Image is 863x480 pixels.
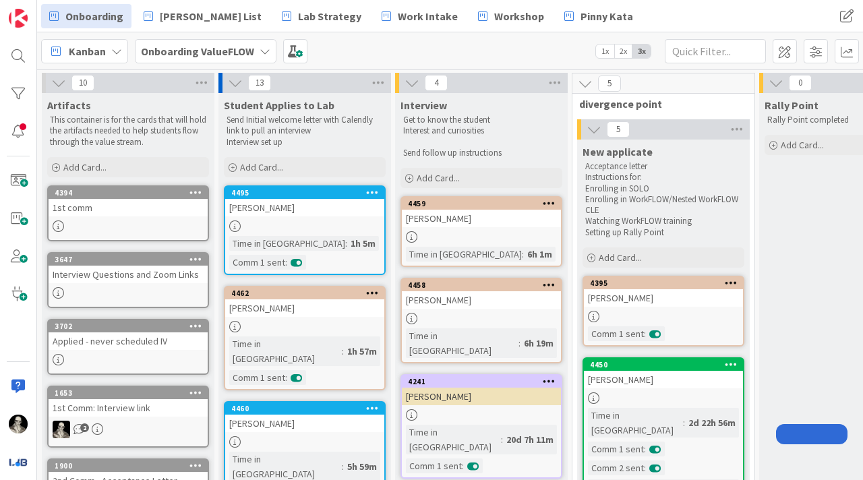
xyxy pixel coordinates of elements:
[585,227,742,238] p: Setting up Rally Point
[585,183,742,194] p: Enrolling in SOLO
[47,185,209,241] a: 43941st comm
[229,336,342,366] div: Time in [GEOGRAPHIC_DATA]
[665,39,766,63] input: Quick Filter...
[398,8,458,24] span: Work Intake
[581,8,633,24] span: Pinny Kata
[55,461,208,471] div: 1900
[503,432,557,447] div: 20d 7h 11m
[406,247,522,262] div: Time in [GEOGRAPHIC_DATA]
[607,121,630,138] span: 5
[402,198,561,227] div: 4459[PERSON_NAME]
[224,286,386,390] a: 4462[PERSON_NAME]Time in [GEOGRAPHIC_DATA]:1h 57mComm 1 sent:
[47,319,209,375] a: 3702Applied - never scheduled IV
[49,320,208,350] div: 3702Applied - never scheduled IV
[614,44,632,58] span: 2x
[584,277,743,289] div: 4395
[225,287,384,317] div: 4462[PERSON_NAME]
[225,187,384,199] div: 4495
[49,460,208,472] div: 1900
[49,187,208,199] div: 4394
[583,145,653,158] span: New applicate
[402,376,561,388] div: 4241
[49,199,208,216] div: 1st comm
[583,276,744,347] a: 4395[PERSON_NAME]Comm 1 sent:
[765,98,819,112] span: Rally Point
[425,75,448,91] span: 4
[342,344,344,359] span: :
[585,216,742,227] p: Watching WorkFLOW training
[229,255,285,270] div: Comm 1 sent
[584,359,743,371] div: 4450
[403,125,560,136] p: Interest and curiosities
[590,360,743,369] div: 4450
[231,188,384,198] div: 4495
[285,255,287,270] span: :
[49,187,208,216] div: 43941st comm
[644,442,646,456] span: :
[41,4,131,28] a: Onboarding
[494,8,544,24] span: Workshop
[588,442,644,456] div: Comm 1 sent
[400,98,447,112] span: Interview
[522,247,524,262] span: :
[224,98,334,112] span: Student Applies to Lab
[685,415,739,430] div: 2d 22h 56m
[400,374,562,479] a: 4241[PERSON_NAME]Time in [GEOGRAPHIC_DATA]:20d 7h 11mComm 1 sent:
[408,280,561,290] div: 4458
[406,425,501,454] div: Time in [GEOGRAPHIC_DATA]
[588,408,683,438] div: Time in [GEOGRAPHIC_DATA]
[229,370,285,385] div: Comm 1 sent
[644,326,646,341] span: :
[225,199,384,216] div: [PERSON_NAME]
[596,44,614,58] span: 1x
[285,370,287,385] span: :
[403,115,560,125] p: Get to know the student
[347,236,379,251] div: 1h 5m
[65,8,123,24] span: Onboarding
[344,344,380,359] div: 1h 57m
[403,148,560,158] p: Send follow up instructions
[231,404,384,413] div: 4460
[63,161,107,173] span: Add Card...
[400,278,562,363] a: 4458[PERSON_NAME]Time in [GEOGRAPHIC_DATA]:6h 19m
[417,172,460,184] span: Add Card...
[462,458,464,473] span: :
[49,421,208,438] div: WS
[781,139,824,151] span: Add Card...
[585,161,742,172] p: Acceptance letter
[49,332,208,350] div: Applied - never scheduled IV
[53,421,70,438] img: WS
[590,278,743,288] div: 4395
[683,415,685,430] span: :
[274,4,369,28] a: Lab Strategy
[584,371,743,388] div: [PERSON_NAME]
[49,320,208,332] div: 3702
[69,43,106,59] span: Kanban
[402,210,561,227] div: [PERSON_NAME]
[225,299,384,317] div: [PERSON_NAME]
[136,4,270,28] a: [PERSON_NAME] List
[585,172,742,183] p: Instructions for:
[406,458,462,473] div: Comm 1 sent
[9,452,28,471] img: avatar
[632,44,651,58] span: 3x
[501,432,503,447] span: :
[599,251,642,264] span: Add Card...
[588,326,644,341] div: Comm 1 sent
[406,328,518,358] div: Time in [GEOGRAPHIC_DATA]
[524,247,556,262] div: 6h 1m
[344,459,380,474] div: 5h 59m
[400,196,562,267] a: 4459[PERSON_NAME]Time in [GEOGRAPHIC_DATA]:6h 1m
[556,4,641,28] a: Pinny Kata
[49,387,208,399] div: 1653
[588,460,644,475] div: Comm 2 sent
[585,194,742,216] p: Enrolling in WorkFLOW/Nested WorkFLOW CLE
[598,76,621,92] span: 5
[520,336,557,351] div: 6h 19m
[9,9,28,28] img: Visit kanbanzone.com
[9,415,28,433] img: WS
[71,75,94,91] span: 10
[402,388,561,405] div: [PERSON_NAME]
[160,8,262,24] span: [PERSON_NAME] List
[402,291,561,309] div: [PERSON_NAME]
